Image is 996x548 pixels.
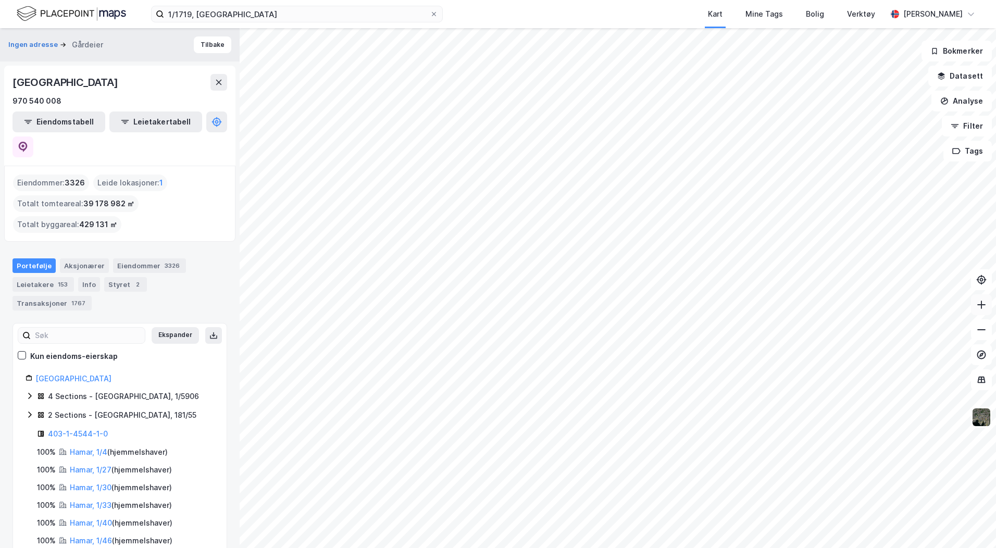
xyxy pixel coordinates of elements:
div: 4 Sections - [GEOGRAPHIC_DATA], 1/5906 [48,390,199,403]
div: 100% [37,464,56,476]
div: 2 [132,279,143,290]
button: Leietakertabell [109,111,202,132]
button: Eiendomstabell [13,111,105,132]
div: 100% [37,534,56,547]
input: Søk på adresse, matrikkel, gårdeiere, leietakere eller personer [164,6,430,22]
div: Leide lokasjoner : [93,175,167,191]
div: ( hjemmelshaver ) [70,499,172,512]
div: 100% [37,499,56,512]
span: 429 131 ㎡ [79,218,117,231]
div: 100% [37,446,56,458]
div: Verktøy [847,8,875,20]
div: Leietakere [13,277,74,292]
div: ( hjemmelshaver ) [70,481,172,494]
div: Transaksjoner [13,296,92,310]
div: 100% [37,481,56,494]
div: Eiendommer [113,258,186,273]
div: Portefølje [13,258,56,273]
span: 39 178 982 ㎡ [83,197,134,210]
a: 403-1-4544-1-0 [48,429,108,438]
button: Filter [942,116,992,136]
div: [PERSON_NAME] [903,8,963,20]
a: Hamar, 1/33 [70,501,111,509]
div: Totalt byggareal : [13,216,121,233]
div: 1767 [69,298,88,308]
a: Hamar, 1/40 [70,518,112,527]
div: ( hjemmelshaver ) [70,534,172,547]
button: Datasett [928,66,992,86]
a: Hamar, 1/4 [70,447,107,456]
div: 3326 [163,260,182,271]
div: Bolig [806,8,824,20]
div: 970 540 008 [13,95,61,107]
iframe: Chat Widget [944,498,996,548]
div: [GEOGRAPHIC_DATA] [13,74,120,91]
div: Kun eiendoms-eierskap [30,350,118,363]
span: 1 [159,177,163,189]
div: Gårdeier [72,39,103,51]
div: Aksjonærer [60,258,109,273]
span: 3326 [65,177,85,189]
button: Tilbake [194,36,231,53]
img: 9k= [972,407,991,427]
div: Kart [708,8,723,20]
a: Hamar, 1/27 [70,465,111,474]
img: logo.f888ab2527a4732fd821a326f86c7f29.svg [17,5,126,23]
button: Tags [943,141,992,161]
div: Totalt tomteareal : [13,195,139,212]
a: [GEOGRAPHIC_DATA] [35,374,111,383]
input: Søk [31,328,145,343]
div: 153 [56,279,70,290]
div: 100% [37,517,56,529]
button: Ekspander [152,327,199,344]
button: Bokmerker [922,41,992,61]
button: Analyse [931,91,992,111]
div: ( hjemmelshaver ) [70,517,172,529]
div: Styret [104,277,147,292]
div: ( hjemmelshaver ) [70,464,172,476]
a: Hamar, 1/46 [70,536,112,545]
div: Kontrollprogram for chat [944,498,996,548]
a: Hamar, 1/30 [70,483,111,492]
div: ( hjemmelshaver ) [70,446,168,458]
button: Ingen adresse [8,40,60,50]
div: Eiendommer : [13,175,89,191]
div: 2 Sections - [GEOGRAPHIC_DATA], 181/55 [48,409,196,421]
div: Mine Tags [745,8,783,20]
div: Info [78,277,100,292]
